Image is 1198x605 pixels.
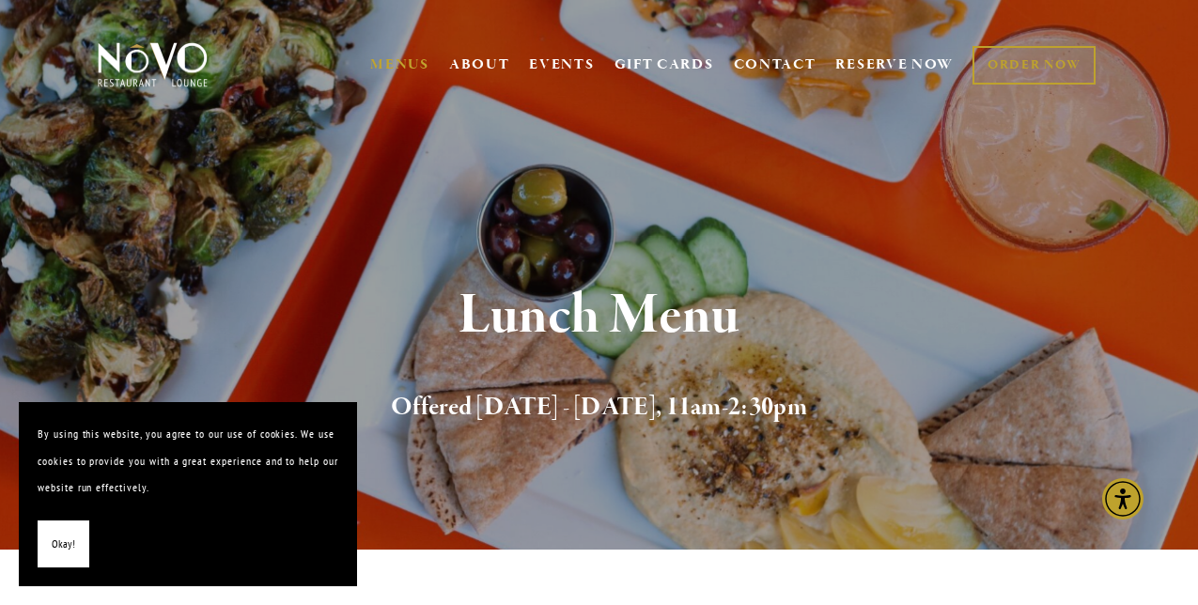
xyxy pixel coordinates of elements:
[19,402,357,586] section: Cookie banner
[1102,478,1144,520] div: Accessibility Menu
[370,55,429,74] a: MENUS
[835,47,954,83] a: RESERVE NOW
[529,55,594,74] a: EVENTS
[449,55,510,74] a: ABOUT
[94,41,211,88] img: Novo Restaurant &amp; Lounge
[124,388,1073,427] h2: Offered [DATE] - [DATE], 11am-2:30pm
[38,520,89,568] button: Okay!
[615,47,714,83] a: GIFT CARDS
[38,421,338,502] p: By using this website, you agree to our use of cookies. We use cookies to provide you with a grea...
[972,46,1096,85] a: ORDER NOW
[734,47,817,83] a: CONTACT
[124,286,1073,347] h1: Lunch Menu
[52,531,75,558] span: Okay!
